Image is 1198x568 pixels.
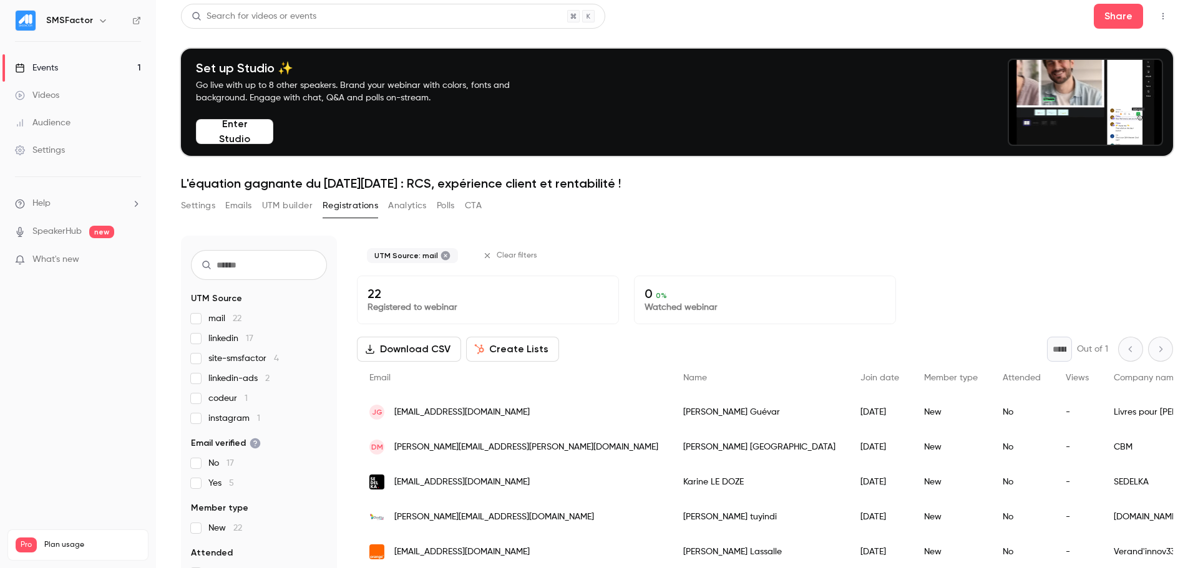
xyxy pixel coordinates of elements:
img: orange.fr [369,544,384,559]
span: Member type [924,373,978,382]
span: Member type [191,502,248,514]
button: UTM builder [262,196,313,216]
div: Settings [15,144,65,156]
button: Clear filters [478,246,545,266]
button: Polls [437,196,455,216]
div: No [990,395,1053,430]
span: Attended [191,547,233,559]
span: [PERSON_NAME][EMAIL_ADDRESS][DOMAIN_NAME] [394,511,594,524]
div: [DATE] [848,499,912,534]
span: Email verified [191,437,261,450]
div: No [990,499,1053,534]
button: Create Lists [466,337,559,362]
p: 22 [368,286,608,301]
img: campus.ocellia.fr [369,509,384,524]
div: No [990,465,1053,499]
div: [DATE] [848,430,912,465]
div: New [912,499,990,534]
div: Search for videos or events [192,10,316,23]
span: [EMAIL_ADDRESS][DOMAIN_NAME] [394,476,530,489]
span: UTM Source [191,292,242,305]
span: 17 [226,459,234,468]
span: new [89,226,114,238]
span: linkedin-ads [208,372,270,385]
span: New [208,522,242,534]
p: Watched webinar [645,301,885,314]
li: help-dropdown-opener [15,197,141,210]
span: Help [32,197,51,210]
h1: L'équation gagnante du [DATE][DATE] : RCS, expérience client et rentabilité ! [181,176,1173,191]
button: Analytics [388,196,427,216]
span: linkedin [208,332,253,345]
div: Events [15,62,58,74]
div: No [990,430,1053,465]
span: Yes [208,477,234,489]
span: 22 [233,524,242,532]
div: - [1053,430,1101,465]
span: Join date [860,373,899,382]
span: Name [683,373,707,382]
span: UTM Source: mail [374,251,438,261]
span: No [208,457,234,469]
span: instagram [208,412,260,425]
span: Pro [16,537,37,552]
span: JG [372,407,382,418]
div: [PERSON_NAME] [GEOGRAPHIC_DATA] [671,430,848,465]
span: 22 [233,314,241,323]
button: Share [1094,4,1143,29]
div: - [1053,465,1101,499]
div: New [912,395,990,430]
button: CTA [465,196,482,216]
div: Audience [15,117,71,129]
span: mail [208,312,241,325]
p: Registered to webinar [368,301,608,314]
div: [PERSON_NAME] Guévar [671,395,848,430]
button: Registrations [323,196,378,216]
div: - [1053,499,1101,534]
p: 0 [645,286,885,301]
span: 2 [265,374,270,383]
span: 4 [274,354,279,363]
img: sedelka.fr [369,474,384,489]
button: Enter Studio [196,119,273,144]
span: site-smsfactor [208,352,279,365]
p: Go live with up to 8 other speakers. Brand your webinar with colors, fonts and background. Engage... [196,79,539,104]
span: 0 % [656,291,667,300]
button: Remove "mail" from selected "UTM Source" filter [441,251,450,261]
div: Karine LE DOZE [671,465,848,499]
p: Out of 1 [1077,343,1108,355]
span: DM [371,441,383,453]
span: Attended [1003,373,1041,382]
span: Plan usage [44,540,140,550]
button: Download CSV [357,337,461,362]
div: [DATE] [848,465,912,499]
div: [PERSON_NAME] tuyindi [671,499,848,534]
div: - [1053,395,1101,430]
button: Emails [225,196,251,216]
span: 1 [245,394,248,403]
span: Email [369,373,391,382]
span: 5 [229,479,234,488]
h4: Set up Studio ✨ [196,60,539,75]
span: Clear filters [497,251,537,261]
span: 17 [246,334,253,343]
span: [EMAIL_ADDRESS][DOMAIN_NAME] [394,546,530,559]
div: Videos [15,89,59,102]
img: SMSFactor [16,11,36,31]
h6: SMSFactor [46,14,93,27]
span: 1 [257,414,260,423]
div: New [912,465,990,499]
span: [EMAIL_ADDRESS][DOMAIN_NAME] [394,406,530,419]
span: What's new [32,253,79,266]
span: [PERSON_NAME][EMAIL_ADDRESS][PERSON_NAME][DOMAIN_NAME] [394,441,658,454]
iframe: Noticeable Trigger [126,254,141,266]
div: New [912,430,990,465]
span: Views [1066,373,1089,382]
div: [DATE] [848,395,912,430]
span: Company name [1114,373,1179,382]
a: SpeakerHub [32,225,82,238]
span: codeur [208,392,248,405]
button: Settings [181,196,215,216]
